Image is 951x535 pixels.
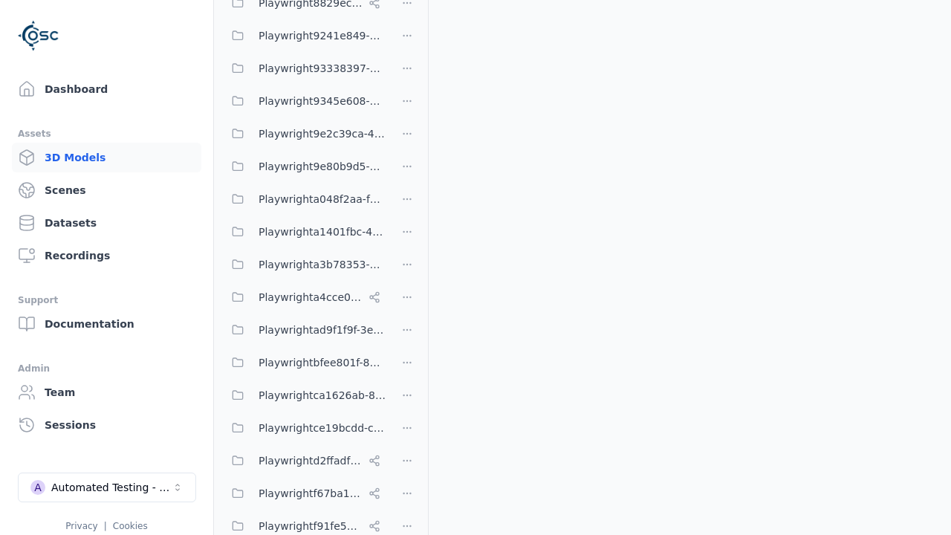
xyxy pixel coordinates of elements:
[259,223,386,241] span: Playwrighta1401fbc-43d7-48dd-a309-be935d99d708
[259,27,386,45] span: Playwright9241e849-7ba1-474f-9275-02cfa81d37fc
[12,410,201,440] a: Sessions
[259,125,386,143] span: Playwright9e2c39ca-48c3-4c03-98f4-0435f3624ea6
[18,473,196,502] button: Select a workspace
[223,21,386,51] button: Playwright9241e849-7ba1-474f-9275-02cfa81d37fc
[259,59,386,77] span: Playwright93338397-b2fb-421c-ae48-639c0e37edfa
[223,250,386,279] button: Playwrighta3b78353-5999-46c5-9eab-70007203469a
[223,282,386,312] button: Playwrighta4cce06a-a8e6-4c0d-bfc1-93e8d78d750a
[223,184,386,214] button: Playwrighta048f2aa-f316-4911-9f83-49ab72d9cbea
[12,143,201,172] a: 3D Models
[18,125,195,143] div: Assets
[259,321,386,339] span: Playwrightad9f1f9f-3e6a-4231-8f19-c506bf64a382
[223,380,386,410] button: Playwrightca1626ab-8cec-4ddc-b85a-2f9392fe08d1
[223,217,386,247] button: Playwrighta1401fbc-43d7-48dd-a309-be935d99d708
[104,521,107,531] span: |
[18,291,195,309] div: Support
[12,175,201,205] a: Scenes
[259,386,386,404] span: Playwrightca1626ab-8cec-4ddc-b85a-2f9392fe08d1
[223,479,386,508] button: Playwrightf67ba199-386a-42d1-aebc-3b37e79c7296
[12,309,201,339] a: Documentation
[259,256,386,273] span: Playwrighta3b78353-5999-46c5-9eab-70007203469a
[18,360,195,377] div: Admin
[259,484,363,502] span: Playwrightf67ba199-386a-42d1-aebc-3b37e79c7296
[223,53,386,83] button: Playwright93338397-b2fb-421c-ae48-639c0e37edfa
[259,190,386,208] span: Playwrighta048f2aa-f316-4911-9f83-49ab72d9cbea
[259,419,386,437] span: Playwrightce19bcdd-c872-4fc9-acd1-df4c713b08be
[51,480,172,495] div: Automated Testing - Playwright
[223,413,386,443] button: Playwrightce19bcdd-c872-4fc9-acd1-df4c713b08be
[259,354,386,372] span: Playwrightbfee801f-8be1-42a6-b774-94c49e43b650
[113,521,148,531] a: Cookies
[259,452,363,470] span: Playwrightd2ffadf0-c973-454c-8fcf-dadaeffcb802
[12,74,201,104] a: Dashboard
[223,315,386,345] button: Playwrightad9f1f9f-3e6a-4231-8f19-c506bf64a382
[223,86,386,116] button: Playwright9345e608-80f3-4315-8e9f-a65904f67c6f
[259,517,363,535] span: Playwrightf91fe523-dd75-44f3-a953-451f6070cb42
[12,377,201,407] a: Team
[259,92,386,110] span: Playwright9345e608-80f3-4315-8e9f-a65904f67c6f
[30,480,45,495] div: A
[65,521,97,531] a: Privacy
[223,152,386,181] button: Playwright9e80b9d5-ab0b-4e8f-a3de-da46b25b8298
[223,446,386,476] button: Playwrightd2ffadf0-c973-454c-8fcf-dadaeffcb802
[18,15,59,56] img: Logo
[12,241,201,270] a: Recordings
[223,348,386,377] button: Playwrightbfee801f-8be1-42a6-b774-94c49e43b650
[223,119,386,149] button: Playwright9e2c39ca-48c3-4c03-98f4-0435f3624ea6
[259,158,386,175] span: Playwright9e80b9d5-ab0b-4e8f-a3de-da46b25b8298
[12,208,201,238] a: Datasets
[259,288,363,306] span: Playwrighta4cce06a-a8e6-4c0d-bfc1-93e8d78d750a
